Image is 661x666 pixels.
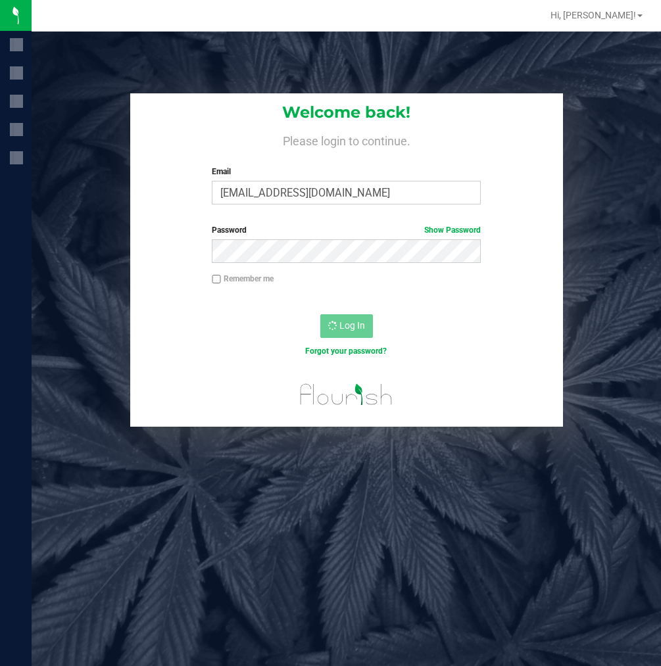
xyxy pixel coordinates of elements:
span: Log In [339,320,365,331]
input: Remember me [212,275,221,284]
h1: Welcome back! [130,104,563,121]
span: Hi, [PERSON_NAME]! [551,10,636,20]
span: Password [212,226,247,235]
a: Show Password [424,226,481,235]
button: Log In [320,314,373,338]
img: flourish_logo.svg [292,371,401,418]
a: Forgot your password? [305,346,387,356]
h4: Please login to continue. [130,131,563,147]
label: Remember me [212,273,274,285]
label: Email [212,166,481,178]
